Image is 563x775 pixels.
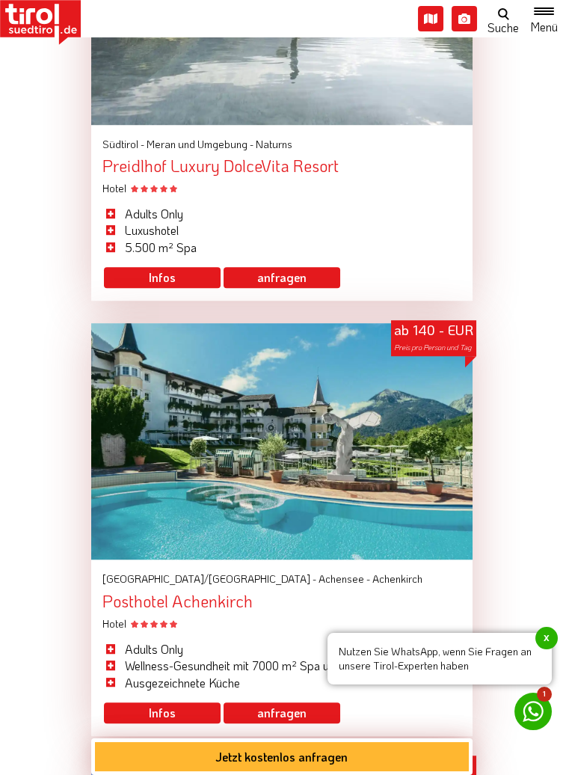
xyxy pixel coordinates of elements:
[224,702,340,723] a: anfragen
[525,4,563,33] button: Toggle navigation
[391,320,476,356] div: ab 140 - EUR
[372,572,422,586] span: Achenkirch
[91,592,473,610] div: Posthotel Achenkirch
[102,137,144,151] span: Südtirol -
[224,267,340,288] a: anfragen
[514,693,552,730] a: 1 Nutzen Sie WhatsApp, wenn Sie Fragen an unsere Tirol-Experten habenx
[102,616,177,631] span: Hotel
[102,658,461,674] li: Wellness-Gesundheit mit 7000 m² Spa und TCM-Abteilung
[102,222,461,239] li: Luxushotel
[452,6,477,31] i: Fotogalerie
[327,633,552,684] span: Nutzen Sie WhatsApp, wenn Sie Fragen an unsere Tirol-Experten haben
[95,742,469,771] button: Jetzt kostenlos anfragen
[537,687,552,702] span: 1
[102,206,461,222] li: Adults Only
[102,675,461,691] li: Ausgezeichnete Küche
[102,641,461,658] li: Adults Only
[394,343,472,352] span: Preis pro Person und Tag
[319,572,370,586] span: Achensee -
[104,267,221,288] a: Infos
[535,627,558,649] span: x
[91,157,473,175] div: Preidlhof Luxury DolceVita Resort
[256,137,292,151] span: Naturns
[102,572,316,586] span: [GEOGRAPHIC_DATA]/[GEOGRAPHIC_DATA] -
[147,137,253,151] span: Meran und Umgebung -
[102,239,461,256] li: 5.500 m² Spa
[104,702,221,723] a: Infos
[418,6,443,31] i: Karte öffnen
[102,181,177,195] span: Hotel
